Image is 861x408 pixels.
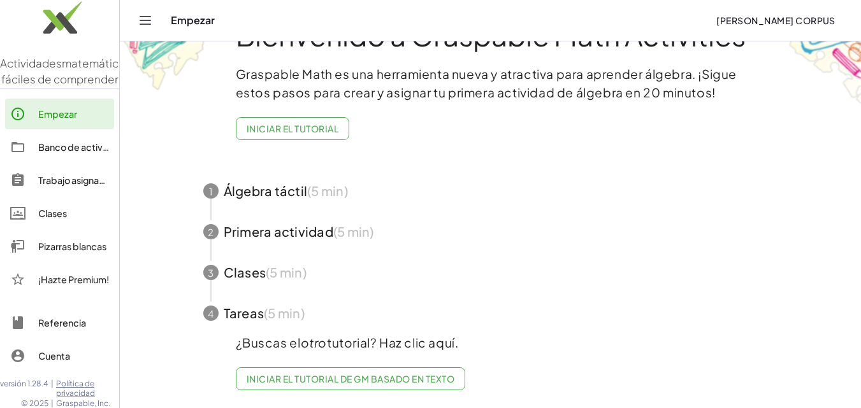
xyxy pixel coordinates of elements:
font: 4 [208,308,213,320]
button: 4Tareas(5 min) [188,293,793,334]
a: Empezar [5,99,114,129]
a: Iniciar el tutorial de GM basado en texto [236,367,466,390]
font: Trabajo asignado [38,174,111,186]
font: | [51,398,54,408]
font: matemáticas fáciles de comprender [1,56,131,87]
font: [PERSON_NAME] Corpus [716,15,836,26]
font: Graspable Math es una herramienta nueva y atractiva para aprender álgebra. ¡Sigue estos pasos par... [236,66,737,100]
font: Iniciar el tutorial [247,123,338,134]
button: Iniciar el tutorial [236,117,350,140]
font: Cuenta [38,350,70,362]
font: Pizarras blancas [38,241,106,252]
button: 3Clases(5 min) [188,252,793,293]
font: Banco de actividades [38,141,133,153]
font: Iniciar el tutorial de GM basado en texto [247,373,454,384]
font: Clases [38,208,67,219]
a: Cuenta [5,341,114,371]
a: Referencia [5,307,114,338]
a: Banco de actividades [5,132,114,162]
font: Política de privacidad [56,379,95,398]
font: 1 [209,186,213,198]
button: [PERSON_NAME] Corpus [706,9,846,32]
font: ¡Hazte Premium! [38,274,109,285]
font: otro [301,335,327,350]
font: | [51,379,54,388]
font: 3 [208,267,213,279]
button: 2Primera actividad(5 min) [188,211,793,252]
a: Política de privacidad [56,379,119,398]
font: Graspable, Inc. [56,398,110,408]
button: Cambiar navegación [135,10,156,31]
a: Clases [5,198,114,229]
a: Pizarras blancas [5,231,114,262]
font: © 2025 [21,398,48,408]
button: 1Álgebra táctil(5 min) [188,171,793,211]
a: Trabajo asignado [5,165,114,195]
font: Referencia [38,317,86,328]
font: ¿Buscas el [236,335,301,350]
font: Empezar [38,108,77,120]
font: 2 [208,227,213,239]
font: tutorial? Haz clic aquí. [327,335,458,350]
